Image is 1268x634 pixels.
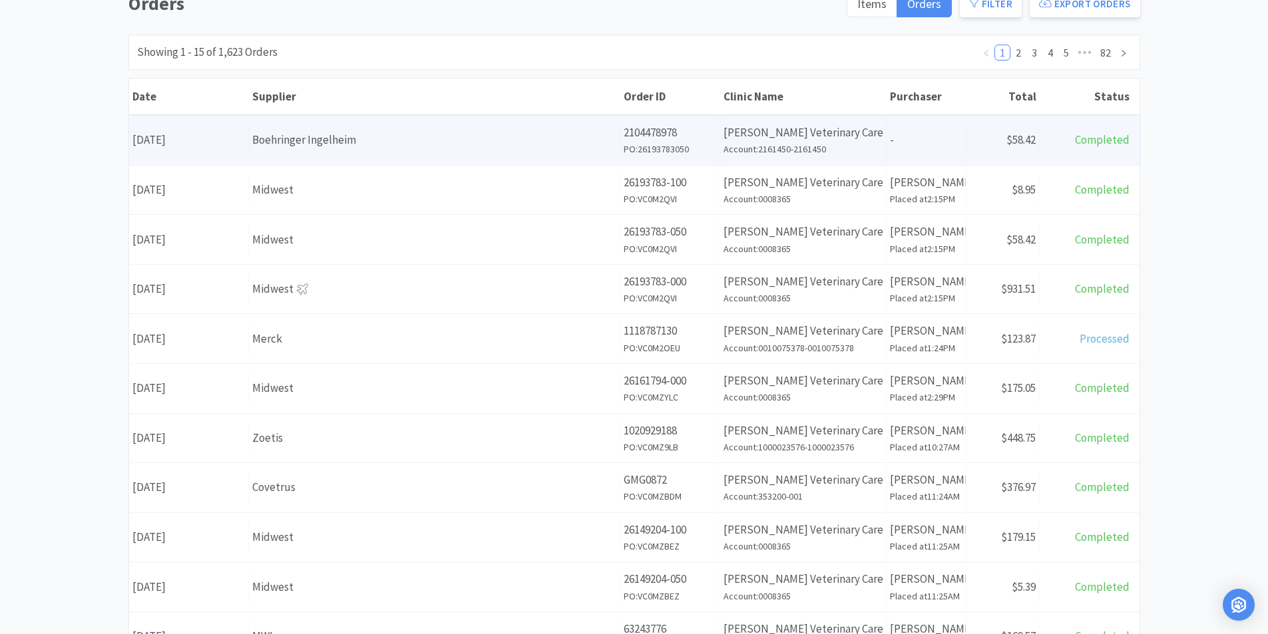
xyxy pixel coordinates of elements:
span: Processed [1080,331,1130,346]
span: Completed [1075,579,1130,594]
div: [DATE] [129,322,249,356]
p: [PERSON_NAME] [890,273,962,291]
p: GMG0872 [624,471,716,489]
span: $175.05 [1001,381,1036,395]
span: Completed [1075,480,1130,494]
a: 1 [995,45,1010,60]
h6: Placed at 11:24AM [890,489,962,504]
div: Showing 1 - 15 of 1,623 Orders [137,43,278,61]
h6: Placed at 1:24PM [890,341,962,355]
div: Boehringer Ingelheim [252,131,616,149]
div: Merck [252,330,616,348]
p: - [890,131,962,149]
div: Date [132,89,246,104]
span: Completed [1075,232,1130,247]
span: $5.39 [1012,579,1036,594]
p: [PERSON_NAME] [890,322,962,340]
span: Completed [1075,381,1130,395]
h6: Placed at 10:27AM [890,440,962,454]
h6: PO: VC0MZBEZ [624,539,716,554]
div: Purchaser [890,89,963,104]
div: [DATE] [129,223,249,257]
a: 3 [1027,45,1042,60]
li: Next 5 Pages [1074,45,1096,61]
p: [PERSON_NAME] Veterinary Care [724,570,883,588]
span: $376.97 [1001,480,1036,494]
li: 1 [994,45,1010,61]
span: ••• [1074,45,1096,61]
h6: Placed at 2:29PM [890,390,962,404]
span: Completed [1075,430,1130,445]
h6: Placed at 2:15PM [890,192,962,206]
a: 82 [1096,45,1115,60]
h6: PO: VC0M2QVI [624,192,716,206]
div: [DATE] [129,520,249,554]
span: $58.42 [1006,232,1036,247]
h6: PO: VC0MZBEZ [624,589,716,603]
div: Midwest [252,231,616,249]
p: [PERSON_NAME] [890,174,962,192]
div: [DATE] [129,272,249,306]
h6: Account: 1000023576-1000023576 [724,440,883,454]
span: $179.15 [1001,530,1036,544]
p: 1020929188 [624,422,716,440]
p: [PERSON_NAME] [890,372,962,390]
div: [DATE] [129,123,249,157]
span: $123.87 [1001,331,1036,346]
div: Status [1043,89,1130,104]
h6: PO: VC0MZ9LB [624,440,716,454]
div: Total [970,89,1036,104]
p: 26149204-050 [624,570,716,588]
h6: PO: VC0M2OEU [624,341,716,355]
h6: Account: 0008365 [724,241,883,256]
li: Previous Page [978,45,994,61]
span: Completed [1075,132,1130,147]
div: Clinic Name [724,89,883,104]
p: 26193783-050 [624,223,716,241]
h6: Placed at 2:15PM [890,241,962,256]
p: 1118787130 [624,322,716,340]
div: [DATE] [129,470,249,504]
div: Covetrus [252,478,616,496]
span: $8.95 [1012,182,1036,197]
li: Next Page [1116,45,1132,61]
li: 4 [1042,45,1058,61]
li: 5 [1058,45,1074,61]
p: [PERSON_NAME] [890,570,962,588]
span: Completed [1075,530,1130,544]
p: 26193783-000 [624,273,716,291]
h6: PO: VC0MZBDM [624,489,716,504]
h6: Account: 0008365 [724,390,883,404]
i: icon: left [982,49,990,57]
div: Midwest [252,578,616,596]
p: [PERSON_NAME] Veterinary Care [724,273,883,291]
li: 3 [1026,45,1042,61]
div: Midwest [252,528,616,546]
p: 26193783-100 [624,174,716,192]
h6: PO: 26193783050 [624,142,716,156]
p: [PERSON_NAME] [890,471,962,489]
h6: PO: VC0MZYLC [624,390,716,404]
a: 5 [1059,45,1074,60]
h6: Account: 0008365 [724,539,883,554]
h6: Account: 353200-001 [724,489,883,504]
p: [PERSON_NAME] Veterinary Care [724,174,883,192]
h6: Account: 0008365 [724,192,883,206]
div: Midwest [252,181,616,199]
p: [PERSON_NAME] Veterinary Care [724,322,883,340]
span: Completed [1075,281,1130,296]
p: [PERSON_NAME] Veterinary Care [724,422,883,440]
div: Open Intercom Messenger [1223,589,1255,621]
h6: Placed at 2:15PM [890,291,962,305]
div: [DATE] [129,173,249,207]
div: Supplier [252,89,617,104]
h6: Account: 0010075378-0010075378 [724,341,883,355]
a: 4 [1043,45,1058,60]
h6: Placed at 11:25AM [890,539,962,554]
p: [PERSON_NAME] Veterinary Care [724,471,883,489]
span: $58.42 [1006,132,1036,147]
li: 2 [1010,45,1026,61]
p: 2104478978 [624,124,716,142]
li: 82 [1096,45,1116,61]
p: [PERSON_NAME] [890,422,962,440]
